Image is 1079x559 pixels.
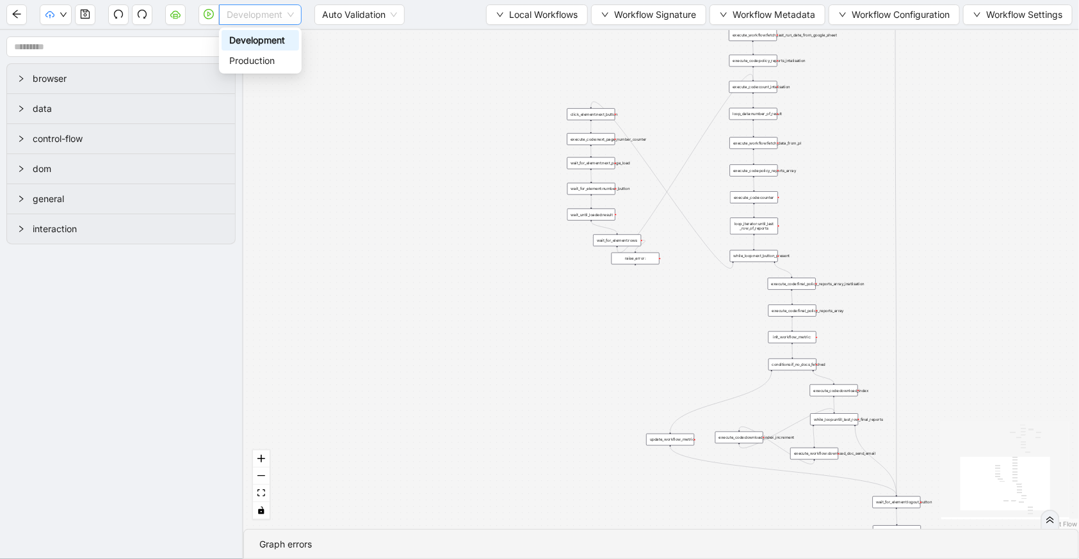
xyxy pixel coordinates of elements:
[567,157,615,169] div: wait_for_element:next_page_load
[839,11,847,19] span: down
[813,372,834,383] g: Edge from conditions:if_no_docs_fetched to execute_code:download_index
[829,4,960,25] button: downWorkflow Configuration
[670,372,772,432] g: Edge from conditions:if_no_docs_fetched to update_workflow_metric:
[33,72,225,86] span: browser
[730,250,778,262] div: while_loop:next_button_present
[729,81,777,93] div: execute_code:count_intalisation
[593,235,641,247] div: wait_for_element:rows
[810,413,858,425] div: while_loop:untill_last_row_final_reports
[768,359,816,371] div: conditions:if_no_docs_fetched
[973,11,981,19] span: down
[631,269,640,278] span: plus-circle
[729,55,777,67] div: execute_code:policy_reports_intalisation
[729,137,777,149] div: execute_workflow:fetch_data_from_pl
[873,496,921,508] div: wait_for_element:logout_button
[567,108,615,120] div: click_element:next_button
[710,4,825,25] button: downWorkflow Metadata
[567,183,615,195] div: wait_for_element:number_button
[567,209,615,221] div: wait_until_loaded:result
[730,164,778,177] div: execute_code:policy_reports_array
[768,331,816,343] div: init_workflow_metric:
[730,217,778,234] div: loop_iterator:until_last _row_of_reports
[591,4,706,25] button: downWorkflow Signature
[33,102,225,116] span: data
[739,427,814,464] g: Edge from execute_workflow:download_doc_send_email to execute_code:download_index_increment
[729,108,777,120] div: loop_data:number_of_result
[259,537,1063,551] div: Graph errors
[17,165,25,173] span: right
[229,54,291,68] div: Production
[715,432,763,444] div: execute_code:download_index_increment
[509,8,578,22] span: Local Workflows
[75,4,95,25] button: save
[253,485,270,502] button: fit view
[768,304,816,316] div: execute_code:final_policy_reports_array
[40,4,72,25] button: cloud-uploaddown
[253,502,270,519] button: toggle interactivity
[601,11,609,19] span: down
[646,434,694,446] div: update_workflow_metric:
[17,75,25,83] span: right
[496,11,504,19] span: down
[1044,520,1077,528] a: React Flow attribution
[17,195,25,203] span: right
[227,5,294,24] span: Development
[60,11,67,19] span: down
[739,409,834,448] g: Edge from execute_code:download_index_increment to while_loop:untill_last_row_final_reports
[17,135,25,143] span: right
[670,446,896,495] g: Edge from update_workflow_metric: to wait_for_element:logout_button
[768,278,816,290] div: execute_code:final_policy_reports_array_inatlisation
[855,427,896,495] g: Edge from while_loop:untill_last_row_final_reports to wait_for_element:logout_button
[720,11,727,19] span: down
[612,253,660,265] div: raise_error:plus-circle
[813,427,814,446] g: Edge from while_loop:untill_last_row_final_reports to execute_workflow:download_doc_send_email
[17,225,25,233] span: right
[733,8,815,22] span: Workflow Metadata
[253,450,270,468] button: zoom in
[963,4,1073,25] button: downWorkflow Settings
[591,221,617,233] g: Edge from wait_until_loaded:result to wait_for_element:rows
[873,525,921,537] div: click_element:logout_button
[253,468,270,485] button: zoom out
[33,192,225,206] span: general
[322,5,397,24] span: Auto Validation
[113,9,124,19] span: undo
[790,448,838,460] div: execute_workflow:download_doc_send_email
[33,222,225,236] span: interaction
[7,124,235,154] div: control-flow
[730,191,778,203] div: execute_code:counter
[567,133,615,145] div: execute_code:next_page_number_counter
[12,9,22,19] span: arrow-left
[614,8,696,22] span: Workflow Signature
[729,29,777,42] div: execute_workflow:fetch_last_run_date_from_google_sheet
[17,105,25,113] span: right
[45,10,54,19] span: cloud-upload
[775,263,792,276] g: Edge from while_loop:next_button_present to execute_code:final_policy_reports_array_inatlisation
[33,162,225,176] span: dom
[7,214,235,244] div: interaction
[132,4,152,25] button: redo
[33,132,225,146] span: control-flow
[986,8,1062,22] span: Workflow Settings
[810,384,858,397] div: execute_code:download_index
[612,253,660,265] div: raise_error:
